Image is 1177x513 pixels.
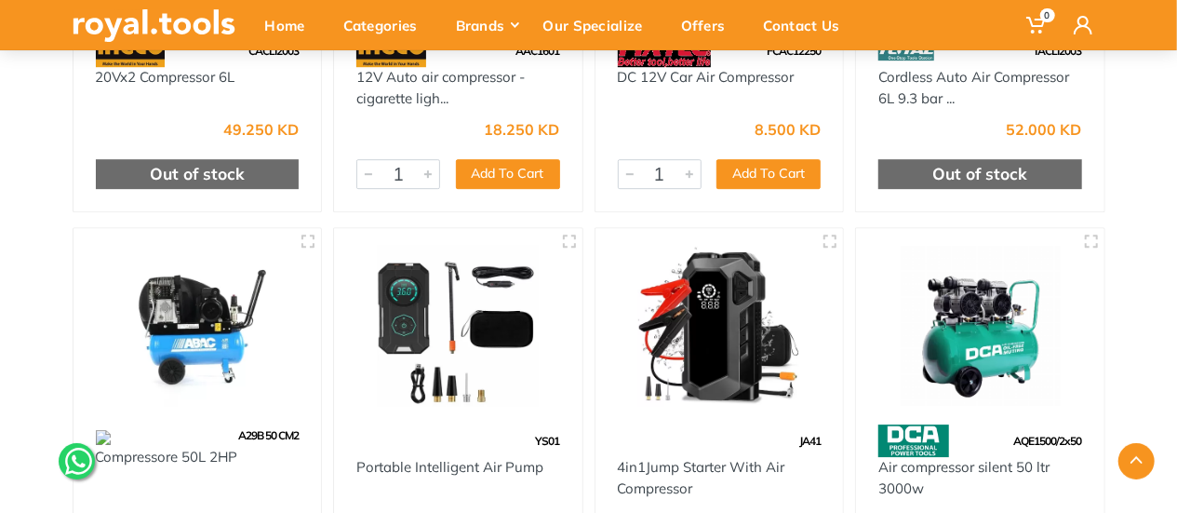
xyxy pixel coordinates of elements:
span: A29B 50 CM2 [238,428,299,442]
div: Categories [330,6,443,45]
div: Home [252,6,330,45]
img: Royal Tools - Air compressor silent 50 ltr 3000w [873,245,1088,406]
img: Royal Tools - Compressore 50L 2HP [90,245,305,406]
div: 52.000 KD [1007,122,1082,137]
div: 49.250 KD [223,122,299,137]
span: 0 [1040,8,1055,22]
span: FCAC12250 [767,44,821,58]
img: 91.webp [356,34,426,67]
a: 20Vx2 Compressor 6L [96,68,235,86]
img: Royal Tools - 4in1Jump Starter With Air Compressor [612,245,827,406]
img: 1.webp [356,425,395,457]
img: 86.webp [878,34,934,67]
span: AQE1500/2x50 [1014,434,1082,448]
img: 1.webp [618,425,657,457]
div: Our Specialize [530,6,668,45]
a: 12V Auto air compressor - cigarette ligh... [356,68,525,107]
div: 18.250 KD [485,122,560,137]
a: Air compressor silent 50 ltr 3000w [878,458,1050,497]
button: Add To Cart [716,159,821,189]
div: Out of stock [878,159,1082,189]
span: AAC1601 [516,44,560,58]
a: Cordless Auto Air Compressor 6L 9.3 bar ... [878,68,1069,107]
button: Add To Cart [456,159,560,189]
img: 115.webp [618,34,711,67]
a: DC 12V Car Air Compressor [618,68,795,86]
span: TACLI2003 [1034,44,1082,58]
div: Contact Us [751,6,865,45]
span: JA41 [799,434,821,448]
img: royal.tools Logo [73,9,235,42]
div: Offers [668,6,751,45]
img: 137.webp [96,430,111,445]
a: 4in1Jump Starter With Air Compressor [618,458,785,497]
div: Out of stock [96,159,300,189]
div: Brands [443,6,530,45]
img: 58.webp [878,425,949,457]
span: YS01 [536,434,560,448]
span: CACLI2003 [248,44,299,58]
img: Royal Tools - Portable Intelligent Air Pump [351,245,566,406]
div: 8.500 KD [755,122,821,137]
img: 91.webp [96,34,166,67]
